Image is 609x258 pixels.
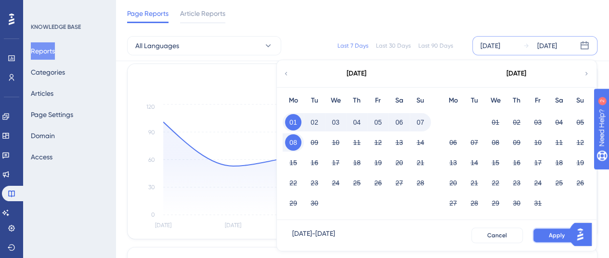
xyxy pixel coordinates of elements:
[148,156,155,163] tspan: 60
[391,175,407,191] button: 27
[146,103,155,110] tspan: 120
[487,195,504,211] button: 29
[67,5,70,13] div: 2
[370,155,386,171] button: 19
[306,195,323,211] button: 30
[285,114,301,130] button: 01
[442,95,464,106] div: Mo
[306,134,323,151] button: 09
[551,175,567,191] button: 25
[572,134,588,151] button: 12
[548,95,570,106] div: Sa
[508,175,525,191] button: 23
[23,2,60,14] span: Need Help?
[148,129,155,136] tspan: 90
[487,155,504,171] button: 15
[487,232,507,239] span: Cancel
[285,155,301,171] button: 15
[549,232,565,239] span: Apply
[370,114,386,130] button: 05
[349,155,365,171] button: 18
[466,175,482,191] button: 21
[445,134,461,151] button: 06
[530,175,546,191] button: 24
[225,222,241,229] tspan: [DATE]
[487,114,504,130] button: 01
[391,134,407,151] button: 13
[325,95,346,106] div: We
[466,155,482,171] button: 14
[530,134,546,151] button: 10
[412,114,428,130] button: 07
[506,68,526,79] div: [DATE]
[327,175,344,191] button: 24
[464,95,485,106] div: Tu
[480,40,500,52] div: [DATE]
[349,134,365,151] button: 11
[551,155,567,171] button: 18
[412,134,428,151] button: 14
[389,95,410,106] div: Sa
[31,64,65,81] button: Categories
[31,127,55,144] button: Domain
[508,134,525,151] button: 09
[127,36,281,55] button: All Languages
[551,114,567,130] button: 04
[508,114,525,130] button: 02
[327,155,344,171] button: 17
[349,175,365,191] button: 25
[31,42,55,60] button: Reports
[466,195,482,211] button: 28
[370,134,386,151] button: 12
[530,114,546,130] button: 03
[487,175,504,191] button: 22
[412,155,428,171] button: 21
[376,42,411,50] div: Last 30 Days
[31,23,81,31] div: KNOWLEDGE BASE
[391,114,407,130] button: 06
[530,195,546,211] button: 31
[570,95,591,106] div: Su
[306,175,323,191] button: 23
[285,175,301,191] button: 22
[337,42,368,50] div: Last 7 Days
[569,220,597,249] iframe: UserGuiding AI Assistant Launcher
[370,175,386,191] button: 26
[347,68,366,79] div: [DATE]
[551,134,567,151] button: 11
[283,95,304,106] div: Mo
[506,95,527,106] div: Th
[151,211,155,218] tspan: 0
[445,155,461,171] button: 13
[285,134,301,151] button: 08
[31,85,53,102] button: Articles
[508,195,525,211] button: 30
[572,175,588,191] button: 26
[327,134,344,151] button: 10
[306,155,323,171] button: 16
[572,114,588,130] button: 05
[349,114,365,130] button: 04
[391,155,407,171] button: 20
[485,95,506,106] div: We
[285,195,301,211] button: 29
[412,175,428,191] button: 28
[327,114,344,130] button: 03
[180,8,225,19] span: Article Reports
[31,106,73,123] button: Page Settings
[306,114,323,130] button: 02
[445,175,461,191] button: 20
[487,134,504,151] button: 08
[127,8,168,19] span: Page Reports
[445,195,461,211] button: 27
[508,155,525,171] button: 16
[135,40,179,52] span: All Languages
[537,40,557,52] div: [DATE]
[466,134,482,151] button: 07
[346,95,367,106] div: Th
[148,184,155,191] tspan: 30
[418,42,453,50] div: Last 90 Days
[527,95,548,106] div: Fr
[410,95,431,106] div: Su
[471,228,523,243] button: Cancel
